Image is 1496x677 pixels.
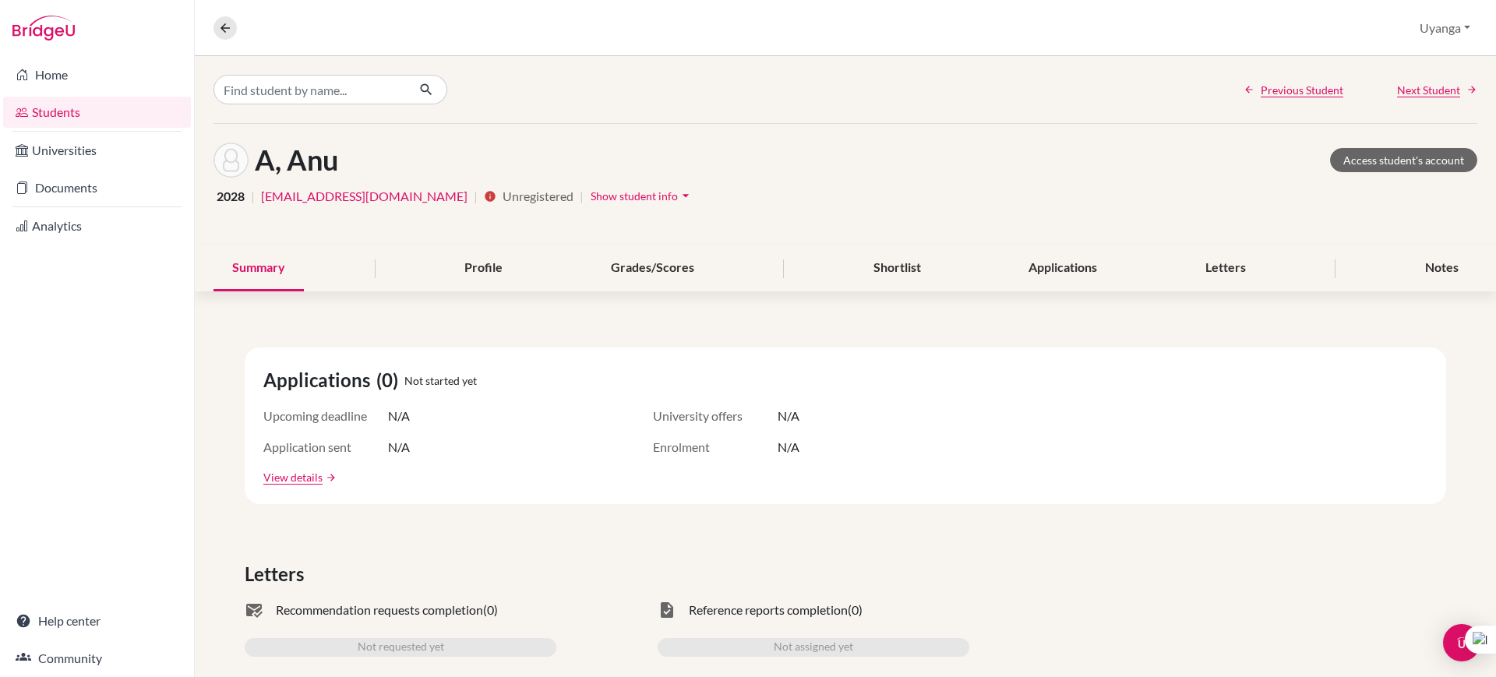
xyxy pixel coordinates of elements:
a: Access student's account [1330,148,1477,172]
button: Uyanga [1413,13,1477,43]
span: N/A [778,407,799,425]
a: Next Student [1397,82,1477,98]
div: Letters [1187,245,1265,291]
span: task [658,601,676,619]
a: Previous Student [1244,82,1343,98]
span: Not requested yet [358,638,444,657]
span: Unregistered [503,187,573,206]
span: (0) [848,601,863,619]
span: Previous Student [1261,82,1343,98]
a: Universities [3,135,191,166]
div: Applications [1010,245,1116,291]
span: University offers [653,407,778,425]
span: (0) [376,366,404,394]
i: arrow_drop_down [678,188,693,203]
h1: A, Anu [255,143,338,177]
a: Analytics [3,210,191,242]
span: | [474,187,478,206]
a: Community [3,643,191,674]
input: Find student by name... [213,75,407,104]
a: Home [3,59,191,90]
a: Students [3,97,191,128]
a: Help center [3,605,191,636]
div: Shortlist [855,245,940,291]
a: [EMAIL_ADDRESS][DOMAIN_NAME] [261,187,467,206]
span: | [580,187,584,206]
a: View details [263,469,323,485]
span: N/A [388,438,410,457]
a: Documents [3,172,191,203]
i: info [484,190,496,203]
div: Notes [1406,245,1477,291]
span: Upcoming deadline [263,407,388,425]
span: (0) [483,601,498,619]
img: Bridge-U [12,16,75,41]
span: Next Student [1397,82,1460,98]
span: 2028 [217,187,245,206]
span: Application sent [263,438,388,457]
span: Reference reports completion [689,601,848,619]
span: | [251,187,255,206]
a: arrow_forward [323,472,337,483]
span: Show student info [591,189,678,203]
span: Not started yet [404,372,477,389]
span: Letters [245,560,310,588]
span: Recommendation requests completion [276,601,483,619]
span: N/A [778,438,799,457]
span: mark_email_read [245,601,263,619]
div: Grades/Scores [592,245,713,291]
span: Enrolment [653,438,778,457]
span: Not assigned yet [774,638,853,657]
span: N/A [388,407,410,425]
div: Profile [446,245,521,291]
div: Open Intercom Messenger [1443,624,1480,661]
div: Summary [213,245,304,291]
img: Anu A's avatar [213,143,249,178]
button: Show student infoarrow_drop_down [590,184,694,208]
span: Applications [263,366,376,394]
